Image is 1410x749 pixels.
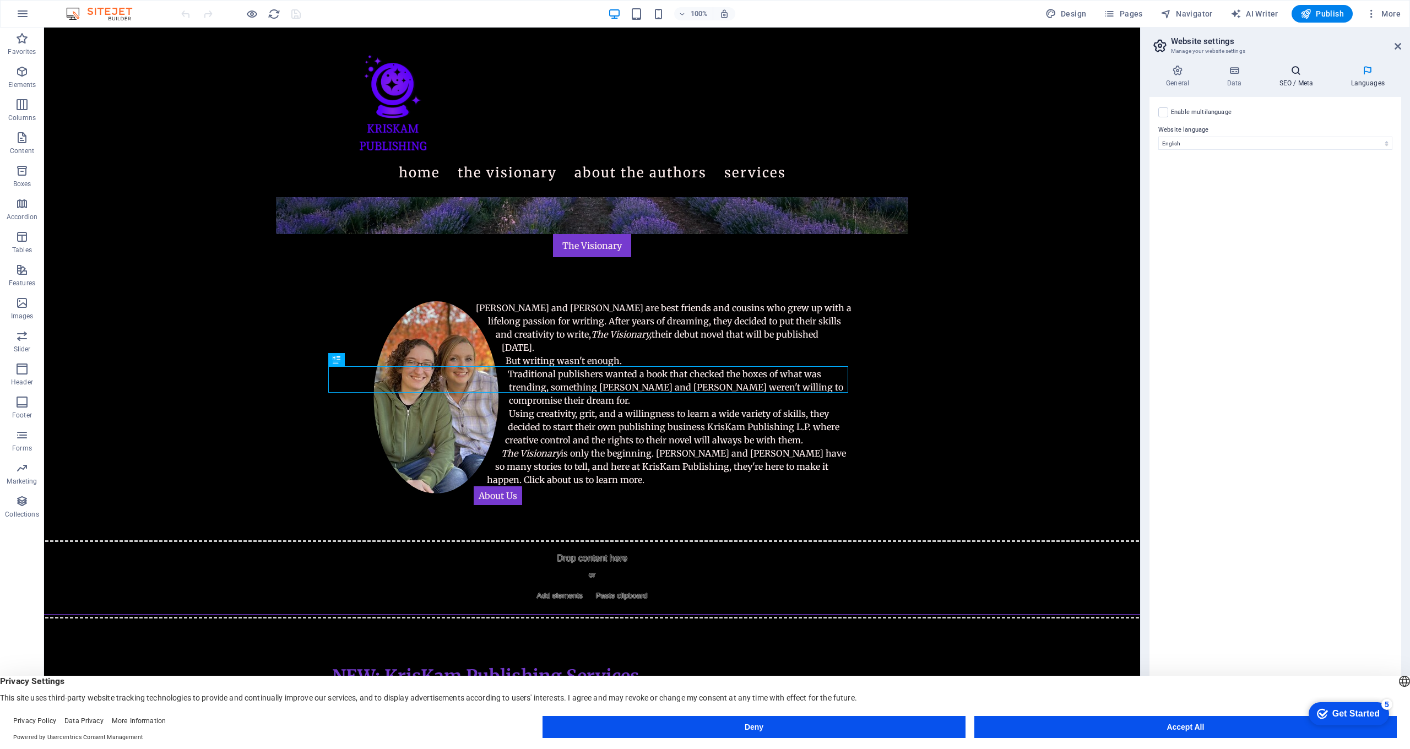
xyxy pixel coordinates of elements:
p: Header [11,378,33,387]
button: Click here to leave preview mode and continue editing [245,7,258,20]
span: More [1366,8,1401,19]
p: Columns [8,113,36,122]
h4: General [1149,65,1210,88]
span: Add elements [489,561,543,576]
button: Navigator [1156,5,1217,23]
button: Pages [1099,5,1147,23]
p: Marketing [7,477,37,486]
span: Pages [1104,8,1142,19]
span: Design [1045,8,1087,19]
p: Collections [5,510,39,519]
p: Tables [12,246,32,254]
button: More [1362,5,1405,23]
h3: Manage your website settings [1171,46,1379,56]
h4: Data [1210,65,1262,88]
p: Accordion [7,213,37,221]
h6: 100% [691,7,708,20]
p: Elements [8,80,36,89]
p: Forms [12,444,32,453]
div: 5 [82,2,93,13]
p: Boxes [13,180,31,188]
span: AI Writer [1230,8,1278,19]
div: Design (Ctrl+Alt+Y) [1041,5,1091,23]
button: Publish [1292,5,1353,23]
span: Publish [1300,8,1344,19]
p: Favorites [8,47,36,56]
span: Navigator [1160,8,1213,19]
h4: Languages [1334,65,1401,88]
p: Footer [12,411,32,420]
img: Editor Logo [63,7,146,20]
p: Features [9,279,35,287]
div: Get Started 5 items remaining, 0% complete [9,6,89,29]
button: AI Writer [1226,5,1283,23]
label: Website language [1158,123,1392,137]
p: Slider [14,345,31,354]
span: Paste clipboard [547,561,608,576]
label: Enable multilanguage [1171,106,1232,119]
button: Design [1041,5,1091,23]
i: On resize automatically adjust zoom level to fit chosen device. [719,9,729,19]
p: Content [10,146,34,155]
i: Reload page [268,8,280,20]
p: Images [11,312,34,321]
h4: SEO / Meta [1262,65,1334,88]
button: reload [267,7,280,20]
button: 100% [674,7,713,20]
h2: Website settings [1171,36,1401,46]
div: Get Started [32,12,80,22]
